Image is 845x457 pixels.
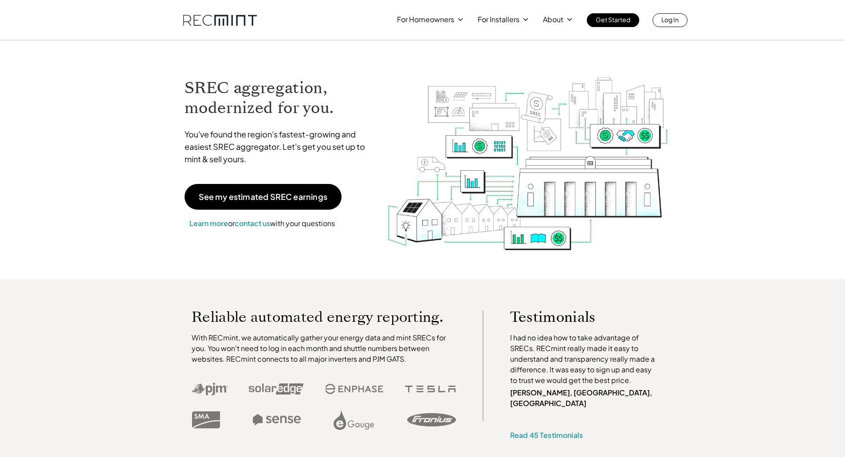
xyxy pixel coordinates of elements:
[235,219,270,228] a: contact us
[652,13,688,27] a: Log In
[199,193,327,201] p: See my estimated SREC earnings
[185,128,373,165] p: You've found the region's fastest-growing and easiest SREC aggregator. Let's get you set up to mi...
[386,54,669,253] img: RECmint value cycle
[192,332,456,364] p: With RECmint, we automatically gather your energy data and mint SRECs for you. You won't need to ...
[478,13,519,26] p: For Installers
[192,310,456,324] p: Reliable automated energy reporting.
[189,219,228,228] a: Learn more
[510,387,659,409] p: [PERSON_NAME], [GEOGRAPHIC_DATA], [GEOGRAPHIC_DATA]
[185,184,342,210] a: See my estimated SREC earnings
[510,430,583,440] a: Read 45 Testimonials
[510,310,642,324] p: Testimonials
[596,13,630,26] p: Get Started
[397,13,454,26] p: For Homeowners
[185,78,373,118] h1: SREC aggregation, modernized for you.
[587,13,639,27] a: Get Started
[543,13,563,26] p: About
[510,332,659,386] p: I had no idea how to take advantage of SRECs. RECmint really made it easy to understand and trans...
[185,218,340,229] p: or with your questions
[661,13,679,26] p: Log In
